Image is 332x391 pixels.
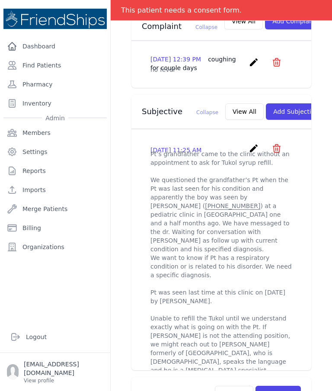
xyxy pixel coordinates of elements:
span: Collapse [196,109,218,115]
img: Medical Missions EMR [3,9,107,29]
p: no fever [150,65,292,74]
span: Admin [42,114,68,122]
button: Add Subjective [266,103,326,120]
p: [DATE] 12:39 PM [150,55,245,72]
a: Find Patients [3,57,107,74]
a: Reports [3,162,107,179]
h3: Chief Complaint [142,11,217,32]
a: Organizations [3,238,107,256]
p: Pt’s grandfather came to the clinic without an appointment to ask for Tukol syrup refill. We ques... [150,150,292,375]
a: Settings [3,143,107,160]
a: Members [3,124,107,141]
a: Billing [3,219,107,237]
a: Inventory [3,95,107,112]
a: Pharmacy [3,76,107,93]
a: create [249,61,261,69]
a: Imports [3,181,107,199]
h3: Subjective [142,106,218,117]
span: Collapse [195,24,217,30]
a: Merge Patients [3,200,107,218]
a: Logout [7,328,103,346]
a: create [249,147,261,155]
a: [EMAIL_ADDRESS][DOMAIN_NAME] View profile [7,360,103,384]
a: Dashboard [3,38,107,55]
button: View All [225,103,264,120]
p: [DATE] 11:25 AM [150,146,201,154]
button: View All [224,13,263,29]
p: [EMAIL_ADDRESS][DOMAIN_NAME] [24,360,103,377]
p: View profile [24,377,103,384]
i: create [249,57,259,67]
button: Add Complaint [265,13,324,29]
i: create [249,143,259,154]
